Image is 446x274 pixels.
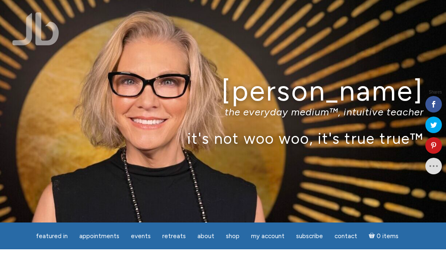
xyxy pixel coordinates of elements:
[369,232,377,240] i: Cart
[377,233,399,239] span: 0 items
[291,228,328,244] a: Subscribe
[429,90,442,94] span: Shares
[330,228,362,244] a: Contact
[251,232,285,240] span: My Account
[36,232,68,240] span: featured in
[12,12,59,45] img: Jamie Butler. The Everyday Medium
[221,228,244,244] a: Shop
[31,228,73,244] a: featured in
[126,228,156,244] a: Events
[22,129,424,147] p: it's not woo woo, it's true true™
[197,232,214,240] span: About
[22,75,424,106] h1: [PERSON_NAME]
[364,227,403,244] a: Cart0 items
[226,232,240,240] span: Shop
[296,232,323,240] span: Subscribe
[162,232,186,240] span: Retreats
[74,228,124,244] a: Appointments
[79,232,119,240] span: Appointments
[22,106,424,118] p: the everyday medium™, intuitive teacher
[131,232,151,240] span: Events
[246,228,289,244] a: My Account
[334,232,357,240] span: Contact
[157,228,191,244] a: Retreats
[192,228,219,244] a: About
